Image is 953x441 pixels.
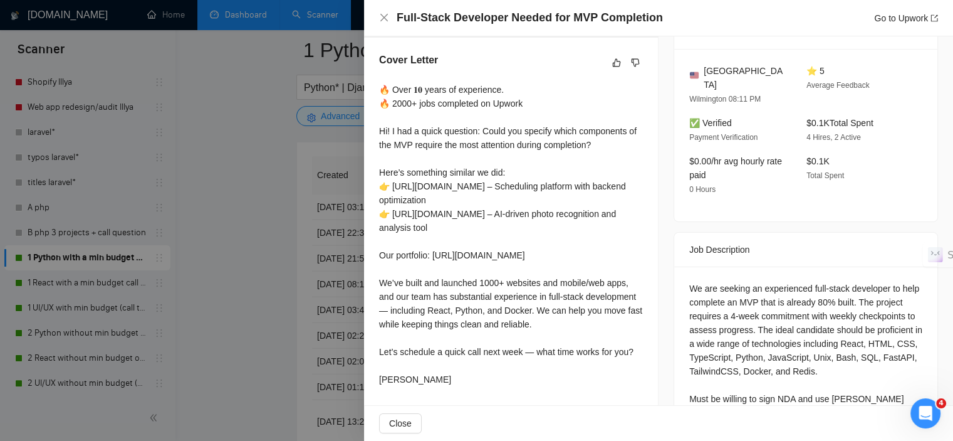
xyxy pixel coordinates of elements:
span: 4 Hires, 2 Active [806,133,861,142]
span: 0 Hours [689,185,716,194]
button: dislike [628,55,643,70]
span: close [379,13,389,23]
span: ✅ Verified [689,118,732,128]
span: ⭐ 5 [806,66,825,76]
button: Close [379,413,422,433]
img: 🇺🇸 [690,71,699,80]
a: Go to Upworkexport [874,13,938,23]
span: Close [389,417,412,430]
span: like [612,58,621,68]
iframe: Intercom live chat [910,398,940,428]
span: Wilmington 08:11 PM [689,95,761,104]
span: 4 [936,398,946,408]
span: export [930,14,938,22]
button: like [609,55,624,70]
div: We are seeking an experienced full-stack developer to help complete an MVP that is already 80% bu... [689,282,922,420]
div: Job Description [689,233,922,267]
h5: Cover Letter [379,53,438,68]
span: $0.1K Total Spent [806,118,873,128]
span: Total Spent [806,171,844,180]
span: $0.1K [806,156,830,166]
button: Close [379,13,389,23]
span: [GEOGRAPHIC_DATA] [704,64,786,92]
span: Average Feedback [806,81,870,90]
span: dislike [631,58,640,68]
div: 🔥 Over 𝟏𝟎 years of experience. 🔥 2000+ jobs completed on Upwork Hi! I had a quick question: Could... [379,83,643,386]
h4: Full-Stack Developer Needed for MVP Completion [397,10,663,26]
span: Payment Verification [689,133,758,142]
span: $0.00/hr avg hourly rate paid [689,156,782,180]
